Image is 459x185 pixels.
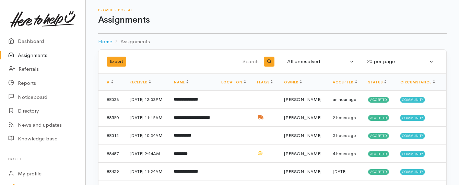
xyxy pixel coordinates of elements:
input: Search [195,54,260,70]
td: [DATE] 11:12AM [124,108,168,127]
span: Accepted [368,169,389,175]
td: [DATE] 10:34AM [124,127,168,145]
time: 2 hours ago [333,115,356,120]
time: an hour ago [333,96,356,102]
span: [PERSON_NAME] [284,151,321,157]
span: [PERSON_NAME] [284,96,321,102]
button: Export [107,57,126,67]
a: # [107,80,113,84]
td: 88533 [98,91,124,109]
time: 4 hours ago [333,151,356,157]
button: All unresolved [283,55,358,68]
td: [DATE] 12:53PM [124,91,168,109]
h6: Provider Portal [98,8,447,12]
li: Assignments [112,38,150,46]
td: 88459 [98,163,124,181]
a: Owner [284,80,302,84]
div: All unresolved [287,58,348,66]
a: Location [221,80,246,84]
td: 88512 [98,127,124,145]
span: [PERSON_NAME] [284,132,321,138]
td: 88487 [98,144,124,163]
nav: breadcrumb [98,34,447,50]
span: Community [400,97,425,103]
span: Accepted [368,151,389,157]
a: Received [130,80,151,84]
time: [DATE] [333,169,346,174]
a: Name [174,80,188,84]
time: 3 hours ago [333,132,356,138]
a: Flags [257,80,273,84]
td: [DATE] 9:24AM [124,144,168,163]
span: [PERSON_NAME] [284,115,321,120]
span: Community [400,133,425,139]
a: Accepted [333,80,357,84]
a: Status [368,80,386,84]
div: 20 per page [367,58,428,66]
h1: Assignments [98,15,447,25]
span: Accepted [368,115,389,120]
span: Community [400,115,425,120]
a: Circumstance [400,80,435,84]
h6: Profile [8,154,77,164]
span: Community [400,151,425,157]
span: [PERSON_NAME] [284,169,321,174]
button: 20 per page [363,55,438,68]
span: Accepted [368,133,389,139]
td: 88520 [98,108,124,127]
a: Home [98,38,112,46]
td: [DATE] 11:24AM [124,163,168,181]
span: Accepted [368,97,389,103]
span: Community [400,169,425,175]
